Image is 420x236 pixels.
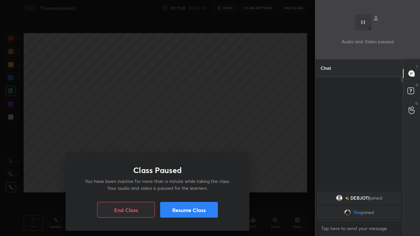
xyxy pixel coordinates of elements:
[416,83,418,88] p: D
[369,195,382,201] span: joined
[342,38,394,45] p: Audio and Video paused
[345,197,349,200] img: no-rating-badge.077c3623.svg
[415,101,418,106] p: G
[416,64,418,69] p: T
[361,210,374,215] span: joined
[336,195,343,201] img: default.png
[133,166,182,175] h1: Class Paused
[344,209,351,216] img: faa59a2d31d341bfac7998e9f8798381.jpg
[315,190,403,220] div: grid
[353,210,361,215] span: You
[350,195,369,201] span: DEBJOTI
[315,59,336,77] p: Chat
[160,202,218,218] button: Resume Class
[81,178,234,191] p: You have been inactive for more than a minute while taking the class. Your audio and video is pau...
[97,202,155,218] button: End Class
